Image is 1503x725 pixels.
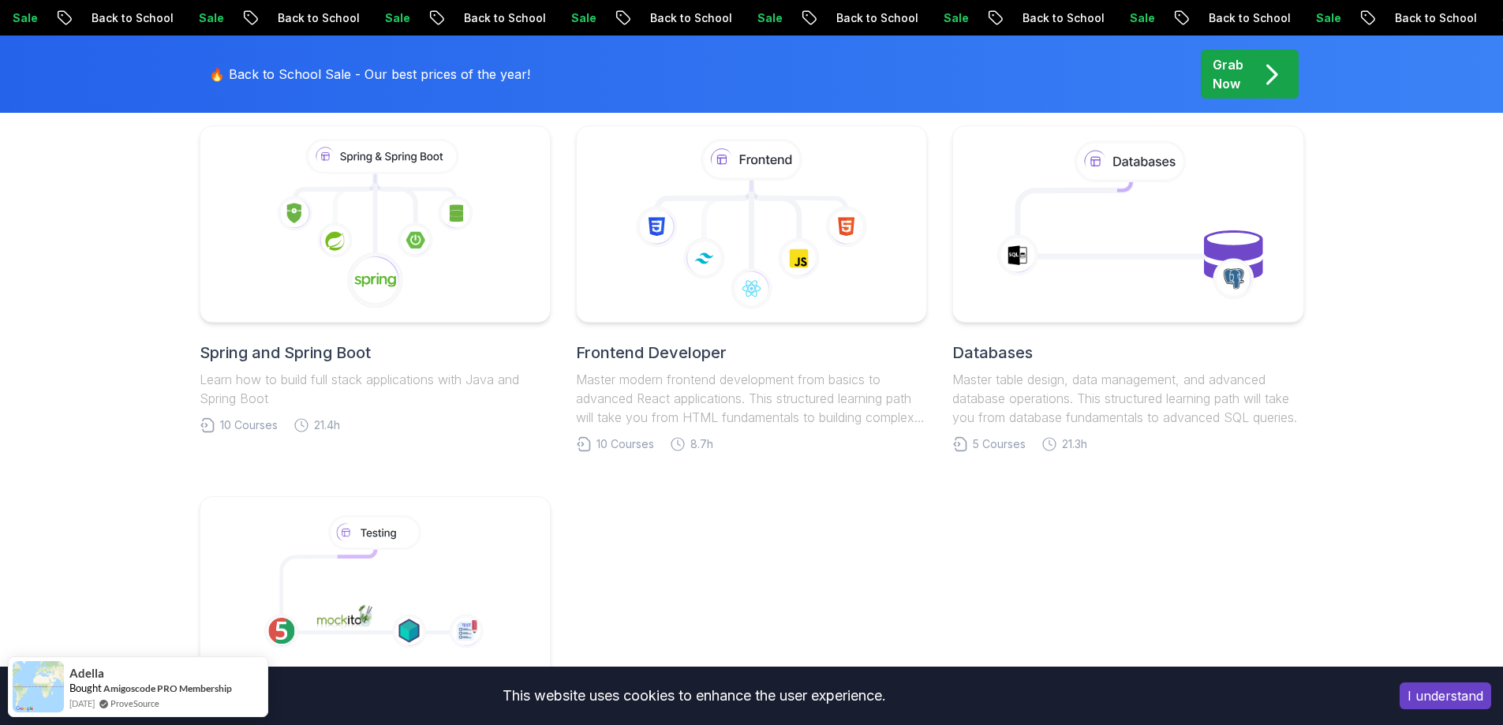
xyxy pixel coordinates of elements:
span: 5 Courses [973,436,1026,452]
div: This website uses cookies to enhance the user experience. [12,678,1376,713]
h2: Spring and Spring Boot [200,342,551,364]
p: Back to School [815,10,922,26]
span: [DATE] [69,697,95,710]
span: Adella [69,667,104,680]
a: Amigoscode PRO Membership [103,682,232,694]
span: 21.4h [314,417,340,433]
p: Master modern frontend development from basics to advanced React applications. This structured le... [576,370,927,427]
span: 21.3h [1062,436,1087,452]
p: Sale [550,10,600,26]
span: Bought [69,682,102,694]
p: Back to School [1187,10,1295,26]
a: ProveSource [110,697,159,710]
p: Back to School [70,10,178,26]
p: Back to School [1374,10,1481,26]
span: 10 Courses [220,417,278,433]
p: Learn how to build full stack applications with Java and Spring Boot [200,370,551,408]
p: Back to School [256,10,364,26]
p: Sale [364,10,414,26]
button: Accept cookies [1400,682,1491,709]
a: Spring and Spring BootLearn how to build full stack applications with Java and Spring Boot10 Cour... [200,125,551,433]
p: Sale [922,10,973,26]
h2: Frontend Developer [576,342,927,364]
p: Sale [736,10,787,26]
p: Back to School [443,10,550,26]
p: Sale [178,10,228,26]
p: Sale [1109,10,1159,26]
h2: Databases [952,342,1303,364]
a: DatabasesMaster table design, data management, and advanced database operations. This structured ... [952,125,1303,452]
p: Back to School [1001,10,1109,26]
span: 10 Courses [596,436,654,452]
p: Back to School [629,10,736,26]
span: 8.7h [690,436,713,452]
p: Master table design, data management, and advanced database operations. This structured learning ... [952,370,1303,427]
img: provesource social proof notification image [13,661,64,712]
p: 🔥 Back to School Sale - Our best prices of the year! [209,65,530,84]
p: Sale [1295,10,1345,26]
a: Frontend DeveloperMaster modern frontend development from basics to advanced React applications. ... [576,125,927,452]
p: Grab Now [1213,55,1243,93]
